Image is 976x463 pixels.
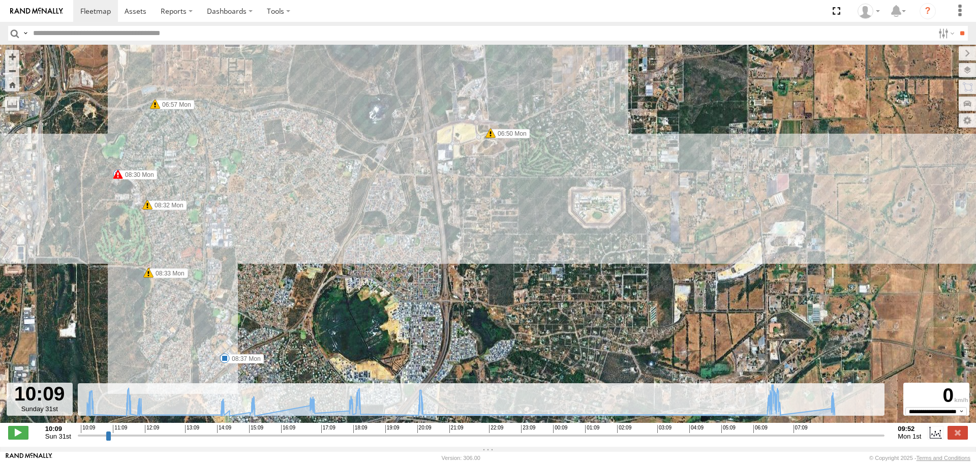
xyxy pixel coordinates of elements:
span: 11:09 [113,425,127,433]
div: Version: 306.00 [442,455,480,461]
a: Visit our Website [6,453,52,463]
span: 17:09 [321,425,335,433]
span: 03:09 [657,425,672,433]
label: 08:30 Mon [118,170,157,179]
strong: 09:52 [898,425,921,433]
strong: 10:09 [45,425,71,433]
span: 15:09 [249,425,263,433]
span: Mon 1st Sep 2025 [898,433,921,440]
span: 14:09 [217,425,231,433]
span: 13:09 [185,425,199,433]
img: rand-logo.svg [10,8,63,15]
label: 08:32 Mon [147,201,187,210]
button: Zoom in [5,50,19,64]
span: 04:09 [689,425,704,433]
span: 10:09 [81,425,95,433]
button: Zoom out [5,64,19,78]
span: 05:09 [721,425,736,433]
label: Measure [5,97,19,111]
span: 18:09 [353,425,368,433]
label: 08:33 Mon [149,268,188,277]
div: © Copyright 2025 - [869,455,970,461]
label: 08:33 Mon [148,269,188,278]
span: 02:09 [617,425,631,433]
label: 08:37 Mon [225,354,264,363]
span: 22:09 [489,425,503,433]
span: 12:09 [145,425,159,433]
span: 19:09 [385,425,400,433]
label: Search Filter Options [934,26,956,41]
span: 01:09 [585,425,599,433]
span: 00:09 [553,425,567,433]
span: 16:09 [281,425,295,433]
label: 06:57 Mon [155,100,194,109]
label: 06:50 Mon [491,129,530,138]
div: Andrew Fisher [854,4,883,19]
label: Play/Stop [8,426,28,439]
span: 07:09 [794,425,808,433]
span: Sun 31st Aug 2025 [45,433,71,440]
div: 0 [905,384,968,407]
label: Close [948,426,968,439]
span: 06:09 [753,425,768,433]
label: Map Settings [959,113,976,128]
span: 21:09 [449,425,464,433]
label: Search Query [21,26,29,41]
a: Terms and Conditions [917,455,970,461]
i: ? [920,3,936,19]
button: Zoom Home [5,78,19,91]
span: 23:09 [521,425,535,433]
span: 20:09 [417,425,432,433]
